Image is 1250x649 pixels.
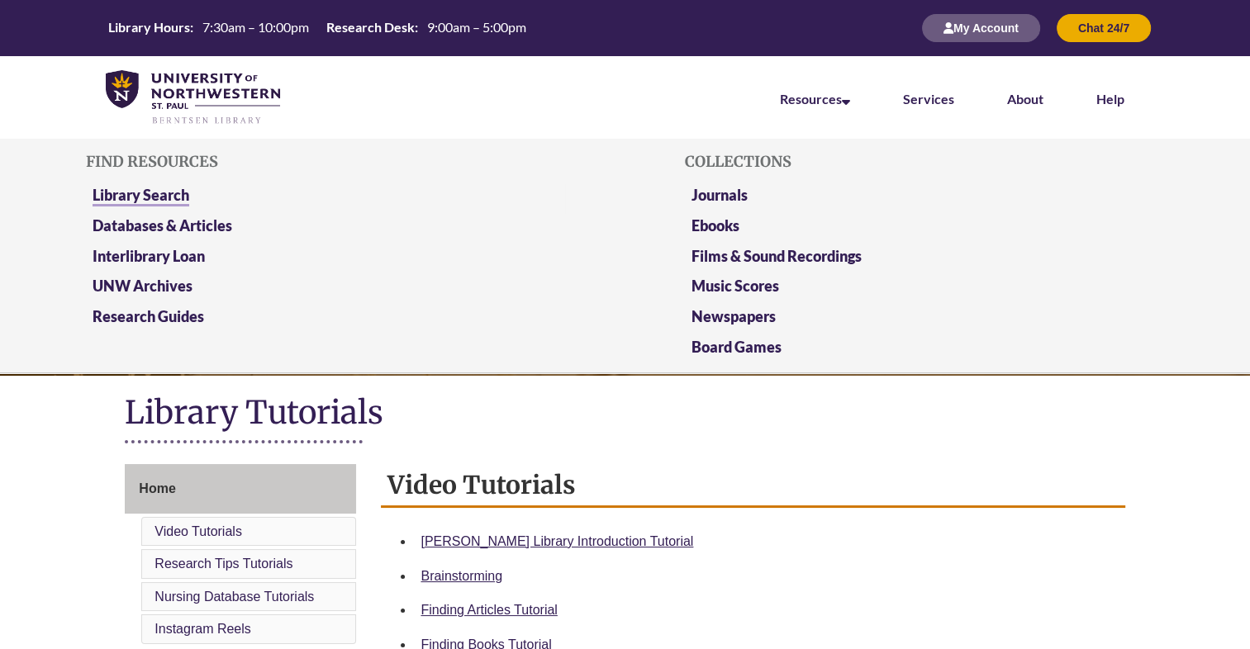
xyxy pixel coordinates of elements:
[139,481,175,495] span: Home
[93,247,205,265] a: Interlibrary Loan
[125,464,356,647] div: Guide Page Menu
[903,91,954,107] a: Services
[154,524,242,538] a: Video Tutorials
[102,18,533,38] a: Hours Today
[692,216,739,234] a: Ebooks
[86,154,565,170] h5: Find Resources
[154,557,292,571] a: Research Tips Tutorials
[93,216,232,234] a: Databases & Articles
[922,14,1040,42] button: My Account
[692,186,748,204] a: Journals
[1007,91,1043,107] a: About
[421,534,693,548] a: [PERSON_NAME] Library Introduction Tutorial
[692,338,782,356] a: Board Games
[154,622,251,636] a: Instagram Reels
[381,464,1124,508] h2: Video Tutorials
[93,277,192,295] a: UNW Archives
[102,18,196,36] th: Library Hours:
[1096,91,1124,107] a: Help
[320,18,421,36] th: Research Desk:
[421,603,557,617] a: Finding Articles Tutorial
[1057,21,1151,35] a: Chat 24/7
[692,307,776,325] a: Newspapers
[692,247,862,265] a: Films & Sound Recordings
[106,70,280,126] img: UNWSP Library Logo
[692,277,779,295] a: Music Scores
[421,569,502,583] a: Brainstorming
[685,154,1164,170] h5: Collections
[202,19,309,35] span: 7:30am – 10:00pm
[780,91,850,107] a: Resources
[427,19,526,35] span: 9:00am – 5:00pm
[93,307,204,325] a: Research Guides
[125,464,356,514] a: Home
[922,21,1040,35] a: My Account
[93,186,189,206] a: Library Search
[102,18,533,36] table: Hours Today
[125,392,1124,436] h1: Library Tutorials
[154,590,314,604] a: Nursing Database Tutorials
[1057,14,1151,42] button: Chat 24/7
